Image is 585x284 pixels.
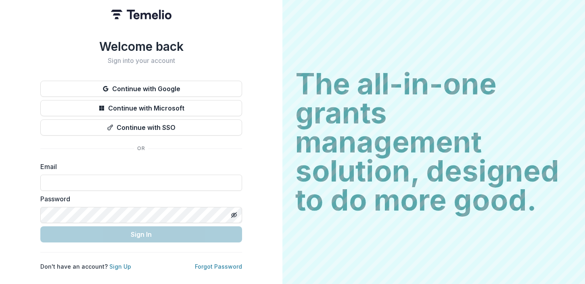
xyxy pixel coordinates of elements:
p: Don't have an account? [40,262,131,271]
label: Password [40,194,237,204]
button: Sign In [40,226,242,242]
label: Email [40,162,237,171]
h1: Welcome back [40,39,242,54]
a: Forgot Password [195,263,242,270]
button: Continue with Google [40,81,242,97]
button: Continue with Microsoft [40,100,242,116]
h2: Sign into your account [40,57,242,65]
img: Temelio [111,10,171,19]
a: Sign Up [109,263,131,270]
button: Continue with SSO [40,119,242,136]
button: Toggle password visibility [228,209,240,221]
